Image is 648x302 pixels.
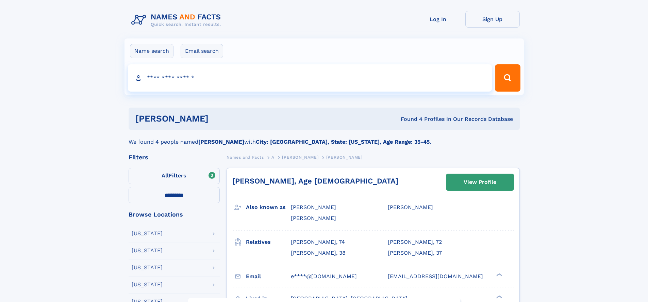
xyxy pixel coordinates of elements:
span: [GEOGRAPHIC_DATA], [GEOGRAPHIC_DATA] [291,295,408,302]
a: [PERSON_NAME] [282,153,318,161]
span: [PERSON_NAME] [282,155,318,160]
input: search input [128,64,492,92]
a: A [271,153,275,161]
a: [PERSON_NAME], Age [DEMOGRAPHIC_DATA] [232,177,398,185]
a: [PERSON_NAME], 37 [388,249,442,257]
span: All [162,172,169,179]
a: [PERSON_NAME], 74 [291,238,345,246]
a: [PERSON_NAME], 38 [291,249,346,257]
h3: Email [246,271,291,282]
a: View Profile [446,174,514,190]
div: Found 4 Profiles In Our Records Database [304,115,513,123]
div: We found 4 people named with . [129,130,520,146]
span: [EMAIL_ADDRESS][DOMAIN_NAME] [388,273,483,280]
label: Name search [130,44,173,58]
div: [US_STATE] [132,265,163,270]
h3: Also known as [246,202,291,213]
a: Sign Up [465,11,520,28]
label: Filters [129,168,220,184]
span: [PERSON_NAME] [388,204,433,210]
span: [PERSON_NAME] [326,155,363,160]
div: ❯ [495,295,503,299]
span: A [271,155,275,160]
span: [PERSON_NAME] [291,204,336,210]
a: Names and Facts [227,153,264,161]
h3: Relatives [246,236,291,248]
span: [PERSON_NAME] [291,215,336,221]
div: ❯ [495,272,503,277]
b: City: [GEOGRAPHIC_DATA], State: [US_STATE], Age Range: 35-45 [256,139,430,145]
a: [PERSON_NAME], 72 [388,238,442,246]
div: [US_STATE] [132,231,163,236]
div: Filters [129,154,220,160]
div: View Profile [464,174,496,190]
a: Log In [411,11,465,28]
img: Logo Names and Facts [129,11,227,29]
div: [US_STATE] [132,282,163,287]
div: Browse Locations [129,211,220,218]
b: [PERSON_NAME] [198,139,244,145]
div: [US_STATE] [132,248,163,253]
button: Search Button [495,64,520,92]
h1: [PERSON_NAME] [135,114,305,123]
label: Email search [181,44,223,58]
